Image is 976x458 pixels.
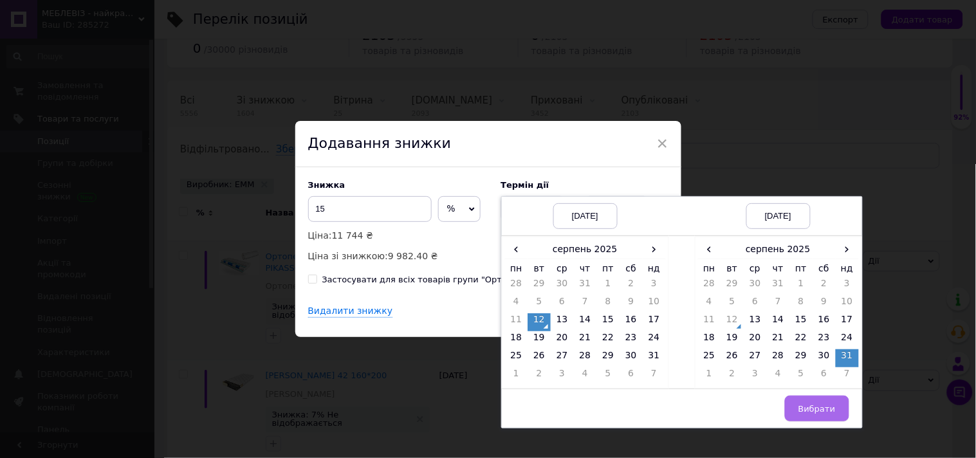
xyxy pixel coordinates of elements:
th: пн [505,259,528,278]
td: 23 [620,331,643,349]
th: чт [767,259,790,278]
span: Додавання знижки [308,135,452,151]
span: › [836,240,859,259]
p: Ціна: [308,228,488,243]
td: 4 [505,295,528,313]
td: 30 [813,349,836,367]
span: Знижка [308,180,345,190]
td: 19 [528,331,551,349]
label: Термін дії [501,180,668,190]
div: [DATE] [553,203,618,229]
th: вт [721,259,744,278]
td: 3 [744,367,767,385]
td: 9 [620,295,643,313]
th: пн [698,259,721,278]
td: 6 [744,295,767,313]
td: 14 [767,313,790,331]
th: ср [744,259,767,278]
th: сб [813,259,836,278]
td: 5 [528,295,551,313]
td: 22 [596,331,620,349]
td: 1 [698,367,721,385]
span: % [447,203,456,214]
td: 25 [698,349,721,367]
span: ‹ [698,240,721,259]
td: 20 [744,331,767,349]
div: Застосувати для всіх товарів групи "Ортопедические матрасы" [322,274,604,286]
th: ср [551,259,574,278]
td: 24 [643,331,666,349]
td: 18 [505,331,528,349]
td: 29 [721,277,744,295]
input: 0 [308,196,432,222]
td: 27 [551,349,574,367]
td: 26 [721,349,744,367]
td: 4 [767,367,790,385]
td: 16 [813,313,836,331]
td: 10 [643,295,666,313]
td: 2 [721,367,744,385]
td: 7 [574,295,597,313]
th: чт [574,259,597,278]
td: 31 [574,277,597,295]
td: 17 [643,313,666,331]
td: 5 [789,367,813,385]
td: 13 [551,313,574,331]
span: 9 982.40 ₴ [388,251,438,261]
td: 15 [596,313,620,331]
td: 29 [528,277,551,295]
th: нд [643,259,666,278]
span: 11 744 ₴ [332,230,373,241]
td: 5 [596,367,620,385]
th: пт [789,259,813,278]
td: 25 [505,349,528,367]
td: 6 [813,367,836,385]
div: Видалити знижку [308,305,393,318]
td: 8 [789,295,813,313]
td: 7 [767,295,790,313]
td: 6 [620,367,643,385]
td: 30 [744,277,767,295]
td: 16 [620,313,643,331]
td: 11 [505,313,528,331]
td: 27 [744,349,767,367]
td: 30 [551,277,574,295]
td: 9 [813,295,836,313]
td: 30 [620,349,643,367]
td: 29 [789,349,813,367]
td: 10 [836,295,859,313]
td: 4 [574,367,597,385]
td: 31 [643,349,666,367]
td: 1 [789,277,813,295]
td: 19 [721,331,744,349]
td: 3 [551,367,574,385]
td: 1 [505,367,528,385]
td: 12 [528,313,551,331]
td: 12 [721,313,744,331]
td: 31 [836,349,859,367]
td: 3 [836,277,859,295]
span: ‹ [505,240,528,259]
span: › [643,240,666,259]
div: [DATE] [746,203,811,229]
td: 14 [574,313,597,331]
td: 26 [528,349,551,367]
td: 28 [698,277,721,295]
td: 28 [505,277,528,295]
td: 1 [596,277,620,295]
th: нд [836,259,859,278]
td: 2 [620,277,643,295]
th: серпень 2025 [528,240,643,259]
td: 8 [596,295,620,313]
td: 20 [551,331,574,349]
td: 21 [767,331,790,349]
td: 15 [789,313,813,331]
td: 18 [698,331,721,349]
button: Вибрати [785,396,849,421]
td: 11 [698,313,721,331]
td: 24 [836,331,859,349]
td: 6 [551,295,574,313]
td: 28 [767,349,790,367]
p: Ціна зі знижкою: [308,249,488,263]
td: 22 [789,331,813,349]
